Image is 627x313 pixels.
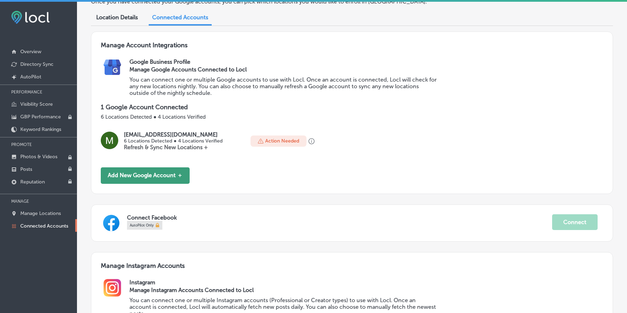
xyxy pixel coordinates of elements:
p: Directory Sync [20,61,54,67]
p: AutoPilot [20,74,41,80]
img: fda3e92497d09a02dc62c9cd864e3231.png [11,11,50,24]
p: 6 Locations Detected ● 4 Locations Verified [124,138,222,144]
p: Reputation [20,179,45,185]
h2: Instagram [129,279,603,286]
span: Connected Accounts [152,14,208,21]
p: 6 Locations Detected ● 4 Locations Verified [101,114,603,120]
h3: Manage Instagram Accounts [101,262,603,279]
p: [EMAIL_ADDRESS][DOMAIN_NAME] [124,131,222,138]
p: GBP Performance [20,114,61,120]
p: Keyword Rankings [20,126,61,132]
p: Connect Facebook [127,214,552,221]
h3: Manage Account Integrations [101,41,603,58]
p: 1 Google Account Connected [101,103,603,111]
span: Location Details [96,14,138,21]
h3: Manage Google Accounts Connected to Locl [129,66,437,73]
h2: Google Business Profile [129,58,603,65]
p: You can connect one or multiple Google accounts to use with Locl. Once an account is connected, L... [129,76,437,96]
p: Overview [20,49,41,55]
p: Manage Locations [20,210,61,216]
h3: Manage Instagram Accounts Connected to Locl [129,287,437,293]
p: Connected Accounts [20,223,68,229]
p: Posts [20,166,32,172]
p: Refresh & Sync New Locations + [124,144,222,151]
span: AutoPilot Only [130,222,154,229]
p: Action Needed [265,138,299,144]
p: Visibility Score [20,101,53,107]
button: Your Google Account connection has expired. Please click 'Add New Google Account +' and reconnect... [309,138,315,145]
p: Photos & Videos [20,154,57,160]
button: Connect [552,214,598,230]
button: Add New Google Account ＋ [101,167,190,184]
